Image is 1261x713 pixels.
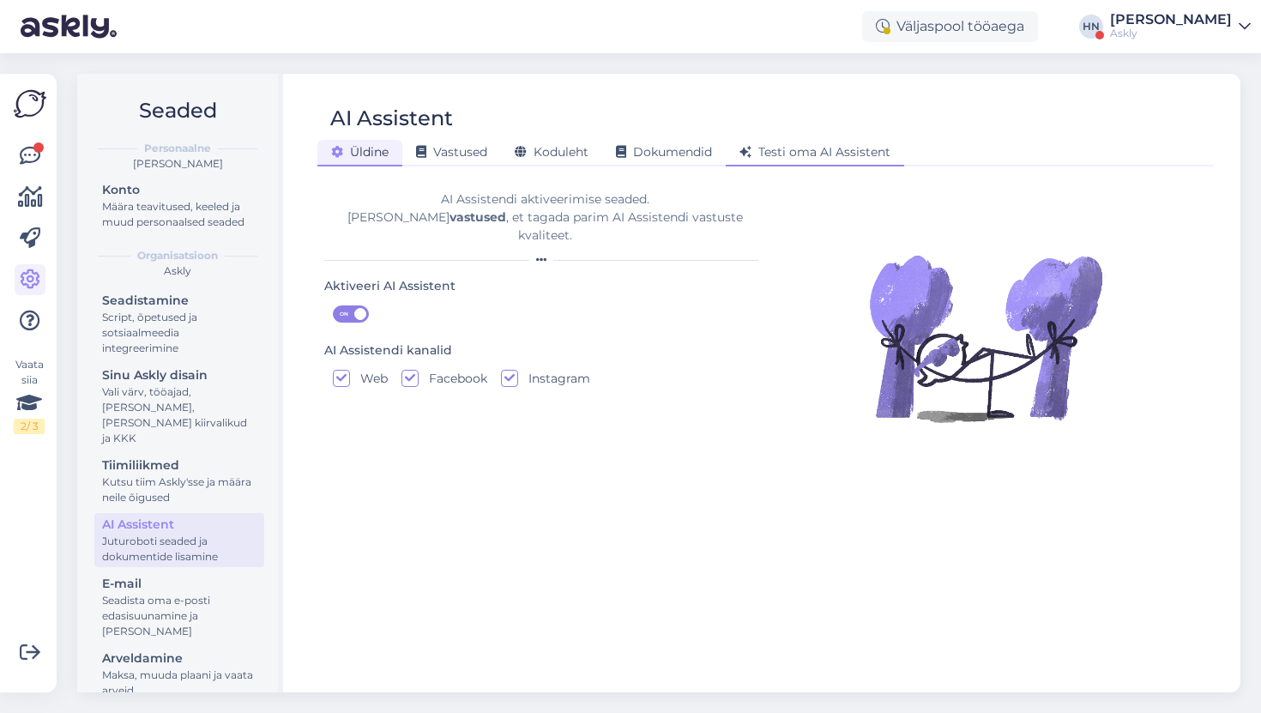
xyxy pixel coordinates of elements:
div: Sinu Askly disain [102,366,256,384]
div: Arveldamine [102,650,256,668]
label: Facebook [419,370,487,387]
span: Vastused [416,144,487,160]
div: E-mail [102,575,256,593]
div: Askly [1110,27,1232,40]
b: vastused [449,209,506,225]
span: Koduleht [515,144,588,160]
span: Dokumendid [616,144,712,160]
div: Seadista oma e-posti edasisuunamine ja [PERSON_NAME] [102,593,256,639]
div: Seadistamine [102,292,256,310]
span: ON [334,306,354,322]
div: [PERSON_NAME] [1110,13,1232,27]
div: Tiimiliikmed [102,456,256,474]
div: Väljaspool tööaega [862,11,1038,42]
img: Askly Logo [14,88,46,120]
a: [PERSON_NAME]Askly [1110,13,1251,40]
div: Askly [91,263,264,279]
div: Maksa, muuda plaani ja vaata arveid [102,668,256,698]
span: Testi oma AI Assistent [739,144,890,160]
div: Vali värv, tööajad, [PERSON_NAME], [PERSON_NAME] kiirvalikud ja KKK [102,384,256,446]
label: Web [350,370,388,387]
a: TiimiliikmedKutsu tiim Askly'sse ja määra neile õigused [94,454,264,508]
label: Instagram [518,370,590,387]
div: Konto [102,181,256,199]
div: [PERSON_NAME] [91,156,264,172]
h2: Seaded [91,94,264,127]
div: Vaata siia [14,357,45,434]
div: AI Assistent [102,516,256,534]
a: ArveldamineMaksa, muuda plaani ja vaata arveid [94,647,264,701]
a: AI AssistentJuturoboti seaded ja dokumentide lisamine [94,513,264,567]
div: Script, õpetused ja sotsiaalmeedia integreerimine [102,310,256,356]
div: AI Assistent [330,102,453,135]
span: Üldine [331,144,389,160]
div: 2 / 3 [14,419,45,434]
div: HN [1079,15,1103,39]
div: Kutsu tiim Askly'sse ja määra neile õigused [102,474,256,505]
img: Illustration [866,218,1106,458]
div: Määra teavitused, keeled ja muud personaalsed seaded [102,199,256,230]
div: AI Assistendi kanalid [324,341,452,360]
a: SeadistamineScript, õpetused ja sotsiaalmeedia integreerimine [94,289,264,359]
div: AI Assistendi aktiveerimise seaded. [PERSON_NAME] , et tagada parim AI Assistendi vastuste kvalit... [324,190,765,245]
b: Personaalne [144,141,211,156]
a: Sinu Askly disainVali värv, tööajad, [PERSON_NAME], [PERSON_NAME] kiirvalikud ja KKK [94,364,264,449]
b: Organisatsioon [137,248,218,263]
a: KontoMäära teavitused, keeled ja muud personaalsed seaded [94,178,264,233]
div: Aktiveeri AI Assistent [324,277,456,296]
a: E-mailSeadista oma e-posti edasisuunamine ja [PERSON_NAME] [94,572,264,642]
div: Juturoboti seaded ja dokumentide lisamine [102,534,256,565]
